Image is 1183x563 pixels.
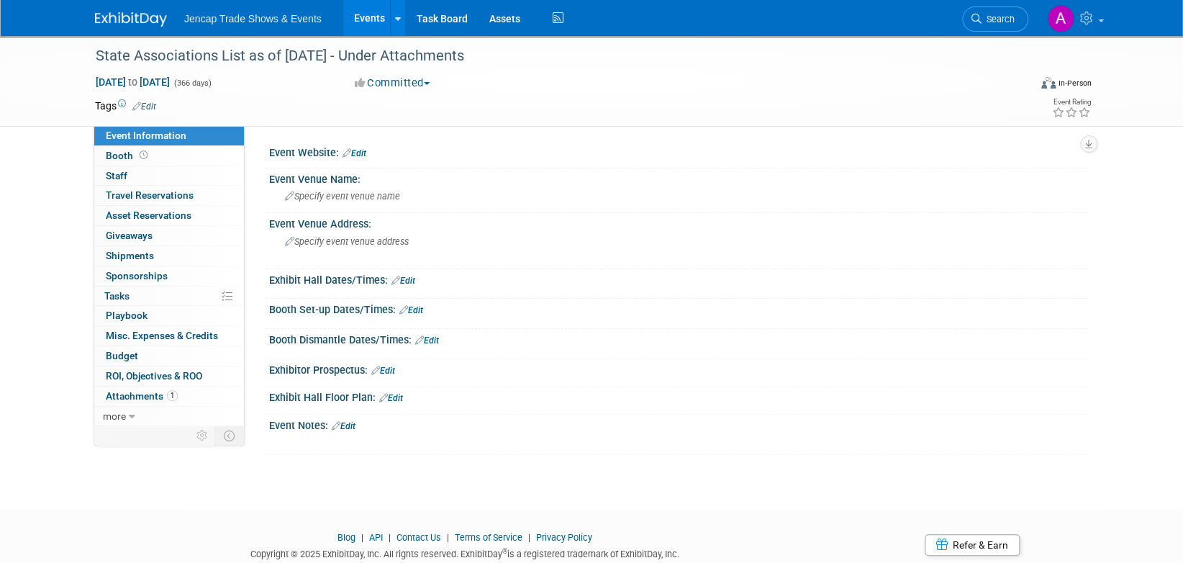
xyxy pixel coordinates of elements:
a: Giveaways [94,226,244,246]
a: Booth [94,146,244,166]
span: ROI, Objectives & ROO [106,370,202,382]
span: Asset Reservations [106,210,191,221]
a: Contact Us [396,532,441,543]
a: Search [962,6,1028,32]
a: Staff [94,166,244,186]
a: Playbook [94,306,244,325]
img: ExhibitDay [95,12,167,27]
div: In-Person [1058,78,1092,89]
div: Exhibitor Prospectus: [269,359,1088,378]
span: Staff [106,170,127,181]
a: Privacy Policy [536,532,592,543]
div: Copyright © 2025 ExhibitDay, Inc. All rights reserved. ExhibitDay is a registered trademark of Ex... [95,544,835,561]
span: Travel Reservations [106,189,194,201]
a: Misc. Expenses & Credits [94,326,244,346]
span: Specify event venue name [285,191,400,202]
sup: ® [502,547,507,555]
span: Search [982,14,1015,24]
a: Sponsorships [94,266,244,286]
img: Format-Inperson.png [1041,77,1056,89]
div: Booth Dismantle Dates/Times: [269,329,1088,348]
a: Shipments [94,246,244,266]
span: (366 days) [173,78,212,88]
span: Shipments [106,250,154,261]
span: Budget [106,350,138,361]
div: State Associations List as of [DATE] - Under Attachments [91,43,1007,69]
span: Misc. Expenses & Credits [106,330,218,341]
span: | [385,532,394,543]
td: Personalize Event Tab Strip [190,426,215,445]
span: | [443,532,453,543]
div: Exhibit Hall Floor Plan: [269,387,1088,405]
span: more [103,410,126,422]
span: | [358,532,367,543]
div: Event Rating [1052,99,1091,106]
span: | [525,532,534,543]
a: Edit [399,305,423,315]
a: Tasks [94,287,244,306]
span: Tasks [104,290,130,302]
a: more [94,407,244,426]
a: Attachments1 [94,387,244,406]
span: Booth [106,150,150,161]
a: Travel Reservations [94,186,244,205]
span: Attachments [106,390,178,402]
span: Sponsorships [106,270,168,281]
span: to [126,76,140,88]
td: Toggle Event Tabs [215,426,245,445]
a: Refer & Earn [925,534,1020,556]
span: Playbook [106,310,148,321]
a: Edit [343,148,366,158]
a: Event Information [94,126,244,145]
a: Asset Reservations [94,206,244,225]
img: Allison Sharpe [1047,5,1074,32]
div: Event Notes: [269,415,1088,433]
div: Event Venue Address: [269,213,1088,231]
a: Edit [415,335,439,346]
a: API [369,532,383,543]
div: Event Format [943,75,1092,96]
a: Edit [379,393,403,403]
a: Budget [94,346,244,366]
span: Event Information [106,130,186,141]
span: 1 [167,390,178,401]
td: Tags [95,99,156,113]
div: Booth Set-up Dates/Times: [269,299,1088,317]
div: Exhibit Hall Dates/Times: [269,269,1088,288]
span: Giveaways [106,230,153,241]
a: ROI, Objectives & ROO [94,366,244,386]
a: Blog [337,532,355,543]
span: [DATE] [DATE] [95,76,171,89]
a: Terms of Service [455,532,522,543]
button: Committed [350,76,435,91]
a: Edit [332,421,355,431]
a: Edit [132,102,156,112]
span: Specify event venue address [285,236,409,247]
div: Event Website: [269,142,1088,161]
div: Event Venue Name: [269,168,1088,186]
a: Edit [391,276,415,286]
a: Edit [371,366,395,376]
span: Booth not reserved yet [137,150,150,161]
span: Jencap Trade Shows & Events [184,13,322,24]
